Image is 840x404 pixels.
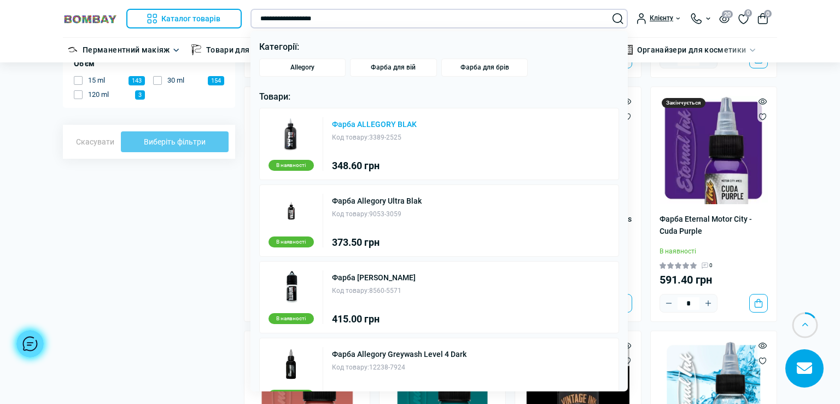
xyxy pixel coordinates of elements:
[332,134,369,141] span: Код товару:
[290,64,314,72] span: Allegory
[83,44,170,56] a: Перманентний макіяж
[719,14,730,23] button: 20
[332,274,416,281] a: Фарба [PERSON_NAME]
[67,44,78,55] img: Перманентний макіяж
[269,313,314,324] div: В наявності
[332,209,422,220] div: 9053-3059
[63,14,118,24] img: BOMBAY
[460,64,509,72] span: Фарба для брів
[757,13,768,24] button: 0
[332,350,466,358] a: Фарба Allegory Greywash Level 4 Dark
[274,270,308,304] img: Фарба Allegory White
[332,132,417,143] div: 3389-2525
[259,90,620,104] p: Товари:
[274,117,308,151] img: Фарба ALLEGORY BLAK
[441,59,528,77] a: Фарба для брів
[332,314,416,324] div: 415.00 грн
[269,160,314,171] div: В наявності
[274,347,308,381] img: Фарба Allegory Greywash Level 4 Dark
[332,362,466,373] div: 12238-7924
[350,59,437,77] a: Фарба для вій
[332,197,422,205] a: Фарба Allegory Ultra Blak
[738,13,749,25] a: 0
[332,238,422,247] div: 373.50 грн
[191,44,202,55] img: Товари для тату
[332,363,369,371] span: Код товару:
[371,64,416,72] span: Фарба для вій
[332,161,417,171] div: 348.60 грн
[259,59,346,77] a: Allegory
[269,390,314,401] div: В наявності
[332,120,417,128] a: Фарба ALLEGORY BLAK
[722,10,733,18] span: 20
[332,391,466,401] div: 622.50 грн
[126,9,242,28] button: Каталог товарів
[764,10,772,18] span: 0
[206,44,268,56] a: Товари для тату
[274,194,308,228] img: Фарба Allegory Ultra Blak
[332,286,416,296] div: 8560-5571
[637,44,746,56] a: Органайзери для косметики
[332,287,369,295] span: Код товару:
[332,210,369,218] span: Код товару:
[269,236,314,247] div: В наявності
[744,9,752,17] span: 0
[259,40,620,54] p: Категорії:
[612,13,623,24] button: Search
